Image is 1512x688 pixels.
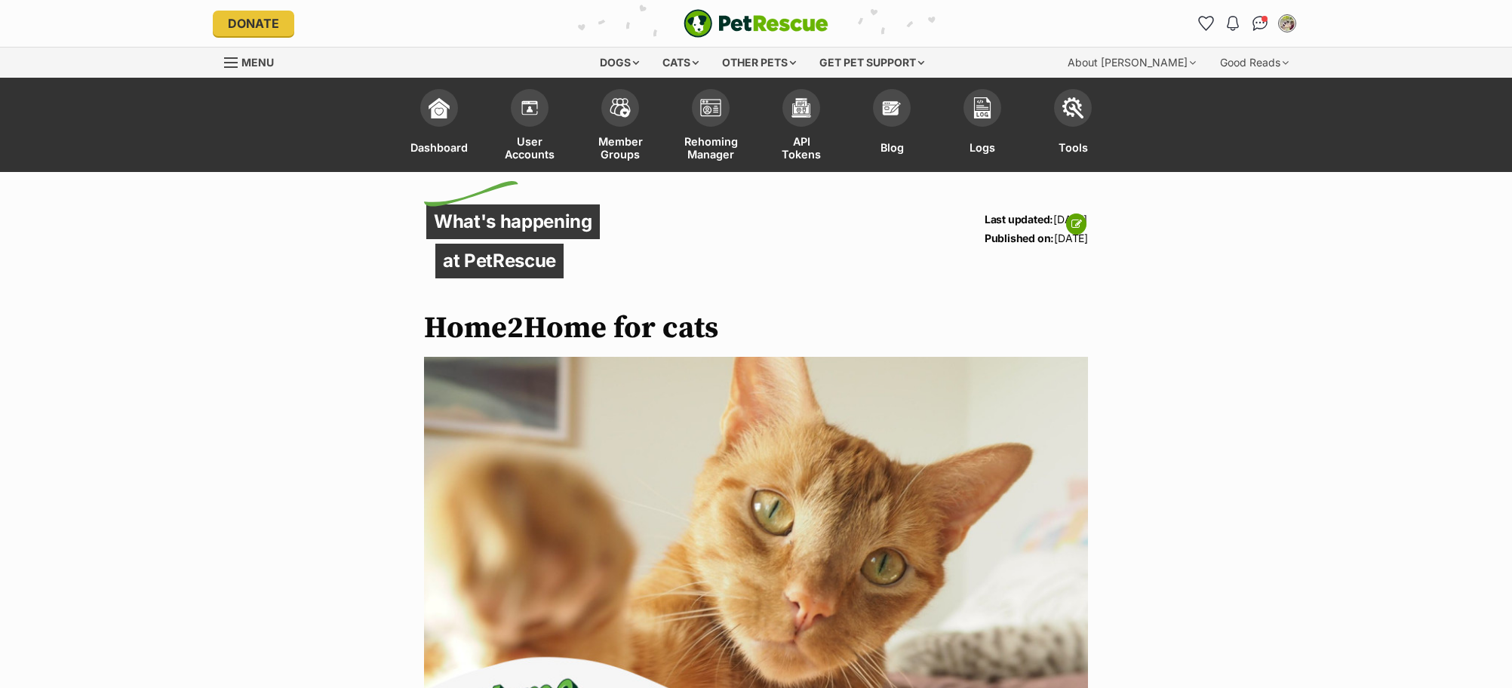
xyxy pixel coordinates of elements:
[1280,16,1295,31] img: Bryony Copeland profile pic
[791,97,812,118] img: api-icon-849e3a9e6f871e3acf1f60245d25b4cd0aad652aa5f5372336901a6a67317bd8.svg
[684,134,738,161] span: Rehoming Manager
[970,134,995,161] span: Logs
[972,97,993,118] img: logs-icon-5bf4c29380941ae54b88474b1138927238aebebbc450bc62c8517511492d5a22.svg
[503,134,556,161] span: User Accounts
[809,48,935,78] div: Get pet support
[1221,11,1245,35] button: Notifications
[1028,81,1118,172] a: Tools
[435,244,564,278] p: at PetRescue
[775,134,828,161] span: API Tokens
[1194,11,1218,35] a: Favourites
[1057,48,1206,78] div: About [PERSON_NAME]
[575,81,665,172] a: Member Groups
[847,81,937,172] a: Blog
[665,81,756,172] a: Rehoming Manager
[1252,16,1268,31] img: chat-41dd97257d64d25036548639549fe6c8038ab92f7586957e7f3b1b290dea8141.svg
[937,81,1028,172] a: Logs
[610,98,631,118] img: team-members-icon-5396bd8760b3fe7c0b43da4ab00e1e3bb1a5d9ba89233759b79545d2d3fc5d0d.svg
[756,81,847,172] a: API Tokens
[684,9,828,38] img: logo-e224e6f780fb5917bec1dbf3a21bbac754714ae5b6737aabdf751b685950b380.svg
[241,56,274,69] span: Menu
[213,11,294,36] a: Donate
[985,210,1088,229] p: [DATE]
[424,311,718,346] h1: Home2Home for cats
[519,97,540,118] img: members-icon-d6bcda0bfb97e5ba05b48644448dc2971f67d37433e5abca221da40c41542bd5.svg
[429,97,450,118] img: dashboard-icon-eb2f2d2d3e046f16d808141f083e7271f6b2e854fb5c12c21221c1fb7104beca.svg
[985,232,1054,244] strong: Published on:
[424,181,518,207] img: decorative flick
[985,213,1053,226] strong: Last updated:
[484,81,575,172] a: User Accounts
[1059,134,1088,161] span: Tools
[711,48,807,78] div: Other pets
[700,99,721,117] img: group-profile-icon-3fa3cf56718a62981997c0bc7e787c4b2cf8bcc04b72c1350f741eb67cf2f40e.svg
[410,134,468,161] span: Dashboard
[1275,11,1299,35] button: My account
[594,134,647,161] span: Member Groups
[684,9,828,38] a: PetRescue
[589,48,650,78] div: Dogs
[224,48,284,75] a: Menu
[1227,16,1239,31] img: notifications-46538b983faf8c2785f20acdc204bb7945ddae34d4c08c2a6579f10ce5e182be.svg
[985,229,1088,247] p: [DATE]
[394,81,484,172] a: Dashboard
[1062,97,1083,118] img: tools-icon-677f8b7d46040df57c17cb185196fc8e01b2b03676c49af7ba82c462532e62ee.svg
[652,48,709,78] div: Cats
[1194,11,1299,35] ul: Account quick links
[426,204,600,239] p: What's happening
[880,134,904,161] span: Blog
[881,97,902,118] img: blogs-icon-e71fceff818bbaa76155c998696f2ea9b8fc06abc828b24f45ee82a475c2fd99.svg
[1209,48,1299,78] div: Good Reads
[1248,11,1272,35] a: Conversations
